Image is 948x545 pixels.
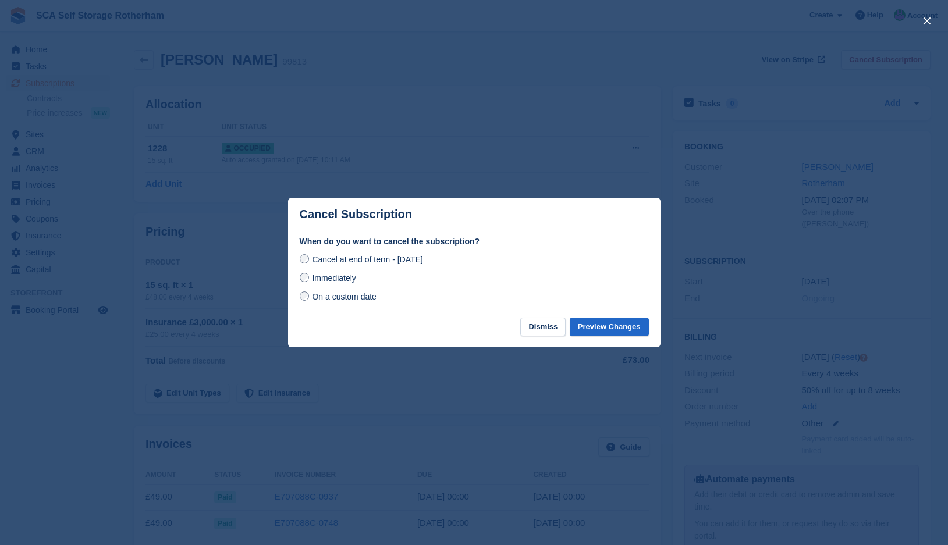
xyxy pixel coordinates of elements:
button: Dismiss [520,318,566,337]
input: On a custom date [300,291,309,301]
p: Cancel Subscription [300,208,412,221]
label: When do you want to cancel the subscription? [300,236,649,248]
button: close [918,12,936,30]
input: Immediately [300,273,309,282]
button: Preview Changes [570,318,649,337]
span: Cancel at end of term - [DATE] [312,255,422,264]
input: Cancel at end of term - [DATE] [300,254,309,263]
span: Immediately [312,273,356,283]
span: On a custom date [312,292,377,301]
